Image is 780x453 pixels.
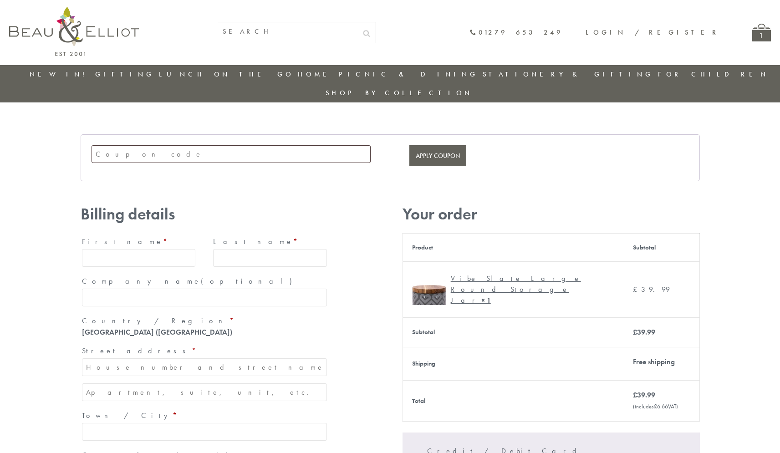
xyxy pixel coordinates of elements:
span: 6.66 [654,402,668,410]
span: £ [633,327,637,337]
a: Home [298,70,334,79]
input: House number and street name [82,358,327,376]
a: For Children [658,70,769,79]
label: Company name [82,274,327,289]
bdi: 39.99 [633,390,655,400]
h3: Billing details [81,205,328,224]
label: Free shipping [633,357,675,366]
a: Lunch On The Go [159,70,294,79]
th: Product [403,233,624,261]
span: £ [654,402,657,410]
input: SEARCH [217,22,357,41]
label: Country / Region [82,314,327,328]
a: New in! [30,70,91,79]
label: First name [82,234,196,249]
th: Total [403,380,624,421]
h3: Your order [403,205,700,224]
button: Apply coupon [409,145,466,166]
label: Street address [82,344,327,358]
th: Subtotal [403,317,624,347]
span: £ [633,390,637,400]
span: (optional) [201,276,297,286]
img: Vibe Slate Large Round Storage Jar [412,271,446,305]
strong: [GEOGRAPHIC_DATA] ([GEOGRAPHIC_DATA]) [82,327,232,337]
div: Vibe Slate Large Round Storage Jar [451,273,608,306]
a: Vibe Slate Large Round Storage Jar Vibe Slate Large Round Storage Jar× 1 [412,271,615,308]
label: Town / City [82,408,327,423]
a: Login / Register [586,28,720,37]
strong: × 1 [481,295,491,305]
a: 01279 653 249 [469,29,563,36]
a: Shop by collection [326,88,473,97]
input: Coupon code [92,145,371,163]
small: (includes VAT) [633,402,678,410]
bdi: 39.99 [633,327,655,337]
a: Gifting [95,70,154,79]
a: Picnic & Dining [339,70,478,79]
a: Stationery & Gifting [483,70,653,79]
th: Shipping [403,347,624,380]
th: Subtotal [624,233,699,261]
a: 1 [752,24,771,41]
bdi: 39.99 [633,285,670,294]
span: £ [633,285,641,294]
input: Apartment, suite, unit, etc. (optional) [82,383,327,401]
img: logo [9,7,139,56]
label: Last name [213,234,327,249]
